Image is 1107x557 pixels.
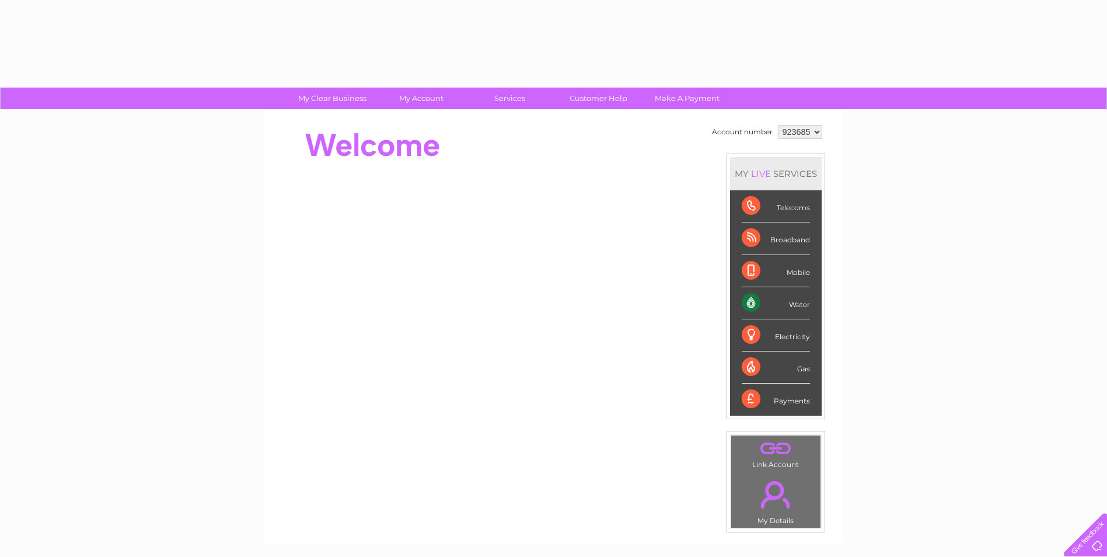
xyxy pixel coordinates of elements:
a: My Account [373,88,469,109]
div: MY SERVICES [730,157,822,190]
a: Services [462,88,558,109]
a: Make A Payment [639,88,735,109]
div: Electricity [742,319,810,351]
a: . [734,438,818,459]
div: LIVE [749,168,773,179]
td: Link Account [731,435,821,472]
div: Payments [742,384,810,415]
div: Broadband [742,222,810,255]
div: Gas [742,351,810,384]
a: My Clear Business [284,88,380,109]
td: My Details [731,471,821,528]
td: Account number [709,122,776,142]
div: Water [742,287,810,319]
a: . [734,474,818,515]
div: Mobile [742,255,810,287]
div: Telecoms [742,190,810,222]
a: Customer Help [550,88,647,109]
